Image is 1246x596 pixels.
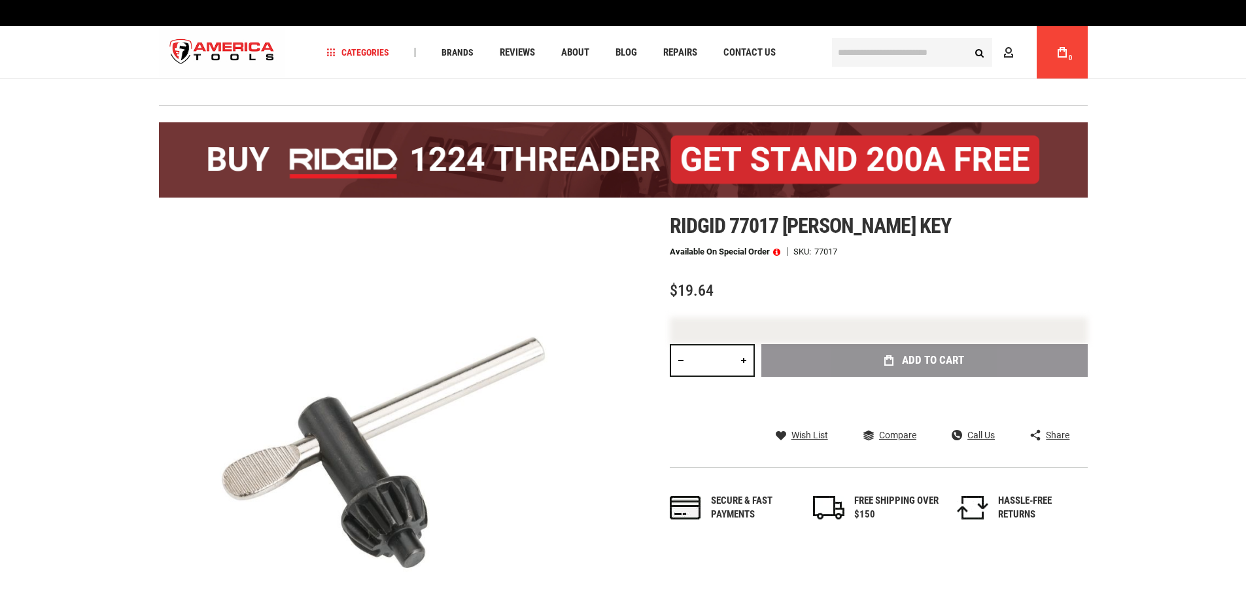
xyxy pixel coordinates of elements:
[436,44,479,61] a: Brands
[657,44,703,61] a: Repairs
[967,40,992,65] button: Search
[670,213,951,238] span: Ridgid 77017 [PERSON_NAME] key
[1069,54,1073,61] span: 0
[1050,26,1075,79] a: 0
[326,48,389,57] span: Categories
[320,44,395,61] a: Categories
[814,247,837,256] div: 77017
[952,429,995,441] a: Call Us
[159,122,1088,198] img: BOGO: Buy the RIDGID® 1224 Threader (26092), get the 92467 200A Stand FREE!
[967,430,995,440] span: Call Us
[670,281,714,300] span: $19.64
[500,48,535,58] span: Reviews
[615,48,637,58] span: Blog
[561,48,589,58] span: About
[670,247,780,256] p: Available on Special Order
[879,430,916,440] span: Compare
[663,48,697,58] span: Repairs
[494,44,541,61] a: Reviews
[723,48,776,58] span: Contact Us
[711,494,796,522] div: Secure & fast payments
[863,429,916,441] a: Compare
[555,44,595,61] a: About
[670,496,701,519] img: payments
[776,429,828,441] a: Wish List
[1046,430,1069,440] span: Share
[159,28,286,77] img: America Tools
[813,496,844,519] img: shipping
[718,44,782,61] a: Contact Us
[854,494,939,522] div: FREE SHIPPING OVER $150
[610,44,643,61] a: Blog
[998,494,1083,522] div: HASSLE-FREE RETURNS
[159,28,286,77] a: store logo
[957,496,988,519] img: returns
[441,48,474,57] span: Brands
[791,430,828,440] span: Wish List
[793,247,814,256] strong: SKU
